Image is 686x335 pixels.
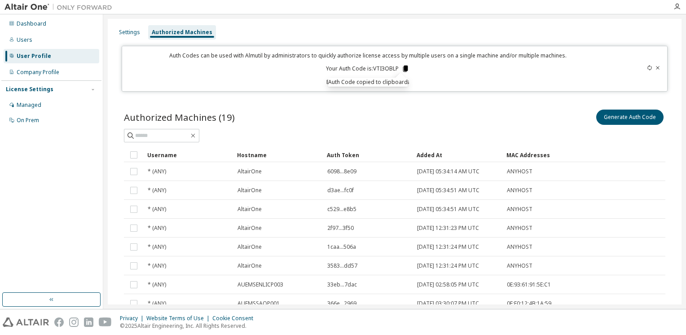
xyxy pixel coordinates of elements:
span: AltairOne [237,225,262,232]
div: Company Profile [17,69,59,76]
img: facebook.svg [54,317,64,327]
div: Dashboard [17,20,46,27]
div: Authorized Machines [152,29,212,36]
span: * (ANY) [148,300,166,307]
div: Hostname [237,148,320,162]
span: AltairOne [237,262,262,269]
div: Website Terms of Use [146,315,212,322]
span: * (ANY) [148,168,166,175]
span: AltairOne [237,243,262,251]
p: Auth Codes can be used with Almutil by administrators to quickly authorize license access by mult... [128,52,608,59]
span: 2f97...3f50 [327,225,354,232]
span: * (ANY) [148,262,166,269]
span: 3583...dd57 [327,262,357,269]
div: Managed [17,101,41,109]
span: 1caa...506a [327,243,356,251]
p: Expires in 14 minutes, 55 seconds [128,78,608,86]
div: Auth Code copied to clipboard [328,78,408,87]
img: linkedin.svg [84,317,93,327]
div: Users [17,36,32,44]
div: Cookie Consent [212,315,259,322]
span: AltairOne [237,168,262,175]
span: 6098...8e09 [327,168,356,175]
div: On Prem [17,117,39,124]
span: ANYHOST [507,243,532,251]
span: * (ANY) [148,225,166,232]
span: ANYHOST [507,225,532,232]
span: [DATE] 12:31:24 PM UTC [417,262,479,269]
span: Authorized Machines (19) [124,111,235,123]
img: altair_logo.svg [3,317,49,327]
span: [DATE] 02:58:05 PM UTC [417,281,479,288]
span: AUEMSENLICP003 [237,281,283,288]
img: Altair One [4,3,117,12]
div: Privacy [120,315,146,322]
span: * (ANY) [148,243,166,251]
span: 0E:93:61:91:5E:C1 [507,281,551,288]
div: MAC Addresses [506,148,567,162]
img: instagram.svg [69,317,79,327]
span: [DATE] 12:31:24 PM UTC [417,243,479,251]
span: d3ae...fc0f [327,187,354,194]
span: ANYHOST [507,206,532,213]
span: [DATE] 05:34:51 AM UTC [417,206,479,213]
span: AUEMSSAOP001 [237,300,280,307]
span: ANYHOST [507,168,532,175]
p: © 2025 Altair Engineering, Inc. All Rights Reserved. [120,322,259,330]
div: Added At [417,148,499,162]
span: ANYHOST [507,262,532,269]
div: Username [147,148,230,162]
span: 366e...2969 [327,300,356,307]
span: [DATE] 05:34:14 AM UTC [417,168,479,175]
div: Auth Token [327,148,409,162]
span: * (ANY) [148,187,166,194]
span: 0E:E0:12:4B:1A:59 [507,300,551,307]
span: [DATE] 05:34:51 AM UTC [417,187,479,194]
button: Generate Auth Code [596,110,664,125]
span: ANYHOST [507,187,532,194]
p: Your Auth Code is: VTI3OBLP [326,65,409,73]
span: AltairOne [237,206,262,213]
span: [DATE] 03:30:07 PM UTC [417,300,479,307]
div: User Profile [17,53,51,60]
span: * (ANY) [148,281,166,288]
div: Settings [119,29,140,36]
span: c529...e8b5 [327,206,356,213]
div: License Settings [6,86,53,93]
span: AltairOne [237,187,262,194]
span: * (ANY) [148,206,166,213]
span: 33eb...7dac [327,281,357,288]
img: youtube.svg [99,317,112,327]
span: [DATE] 12:31:23 PM UTC [417,225,479,232]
